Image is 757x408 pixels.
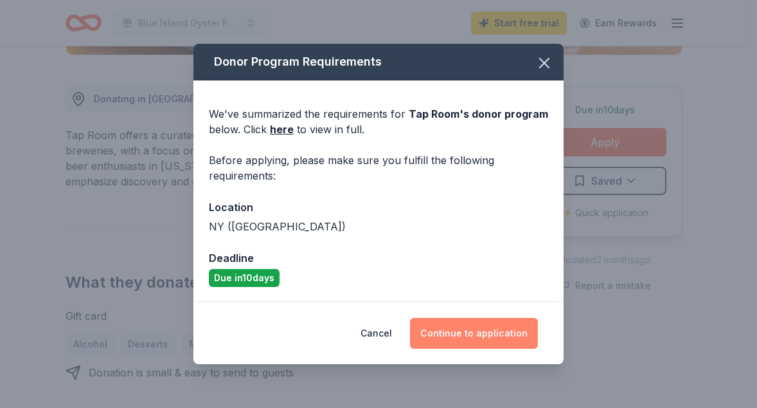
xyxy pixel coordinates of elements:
a: here [270,122,294,137]
div: Donor Program Requirements [193,44,564,80]
div: Before applying, please make sure you fulfill the following requirements: [209,153,548,183]
div: Location [209,199,548,216]
span: Tap Room 's donor program [409,107,548,120]
div: Due in 10 days [209,269,280,287]
button: Continue to application [410,318,538,349]
div: We've summarized the requirements for below. Click to view in full. [209,106,548,137]
div: Deadline [209,250,548,266]
button: Cancel [361,318,392,349]
div: NY ([GEOGRAPHIC_DATA]) [209,219,548,234]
